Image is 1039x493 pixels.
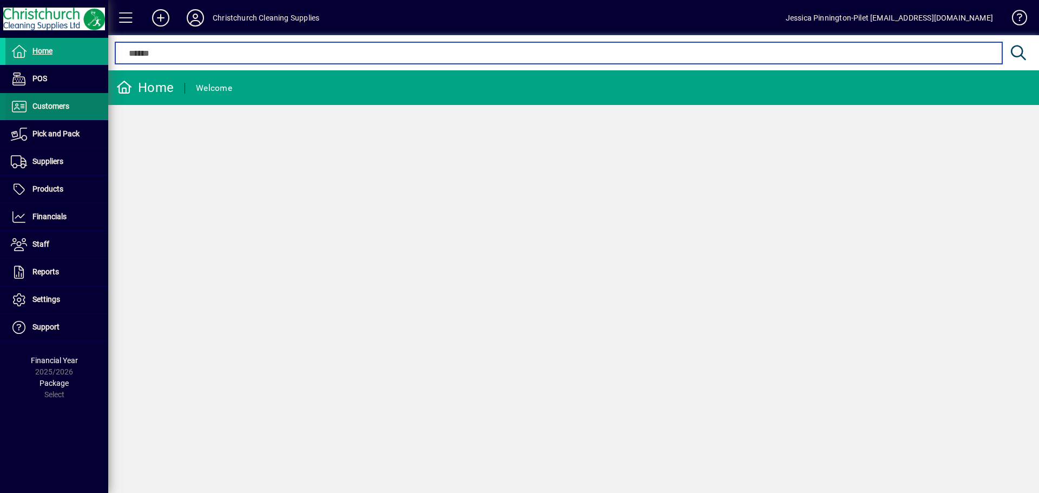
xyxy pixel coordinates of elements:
span: Financials [32,212,67,221]
a: Financials [5,203,108,231]
div: Christchurch Cleaning Supplies [213,9,319,27]
a: Customers [5,93,108,120]
a: Pick and Pack [5,121,108,148]
span: Financial Year [31,356,78,365]
a: Support [5,314,108,341]
span: Suppliers [32,157,63,166]
span: Package [40,379,69,387]
a: POS [5,65,108,93]
span: Customers [32,102,69,110]
span: Reports [32,267,59,276]
a: Suppliers [5,148,108,175]
span: Pick and Pack [32,129,80,138]
button: Profile [178,8,213,28]
div: Welcome [196,80,232,97]
a: Knowledge Base [1004,2,1025,37]
span: POS [32,74,47,83]
div: Jessica Pinnington-Pilet [EMAIL_ADDRESS][DOMAIN_NAME] [786,9,993,27]
a: Staff [5,231,108,258]
span: Products [32,185,63,193]
span: Support [32,323,60,331]
span: Staff [32,240,49,248]
span: Settings [32,295,60,304]
button: Add [143,8,178,28]
a: Reports [5,259,108,286]
a: Products [5,176,108,203]
div: Home [116,79,174,96]
span: Home [32,47,52,55]
a: Settings [5,286,108,313]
